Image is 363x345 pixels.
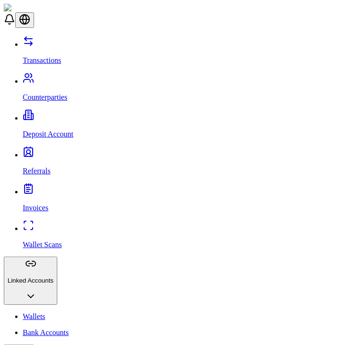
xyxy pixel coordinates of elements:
p: Linked Accounts [8,277,53,284]
a: Invoices [23,188,359,212]
p: Deposit Account [23,130,359,138]
a: Transactions [23,40,359,65]
a: Wallets [23,312,359,321]
p: Referrals [23,167,359,175]
a: Wallet Scans [23,224,359,249]
a: Referrals [23,151,359,175]
a: Bank Accounts [23,328,359,337]
a: Deposit Account [23,114,359,138]
a: Counterparties [23,77,359,102]
button: Linked Accounts [4,257,57,305]
img: ShieldPay Logo [4,4,60,12]
p: Invoices [23,204,359,212]
p: Transactions [23,56,359,65]
p: Wallet Scans [23,241,359,249]
p: Counterparties [23,93,359,102]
